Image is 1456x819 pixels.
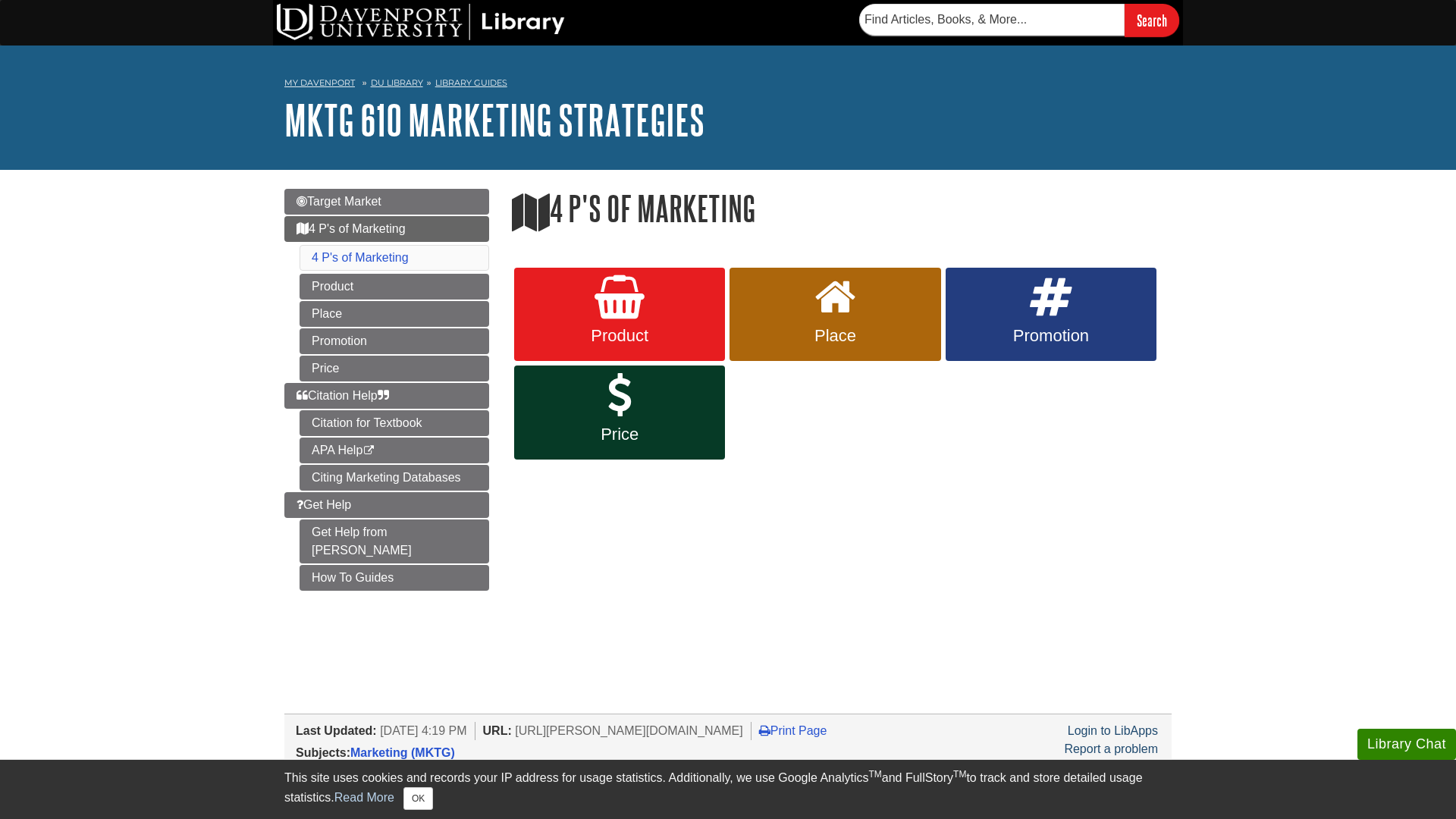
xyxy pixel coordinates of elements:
[300,356,489,381] a: Price
[1064,742,1158,755] a: Report a problem
[435,77,507,88] a: Library Guides
[284,383,489,409] a: Citation Help
[296,746,350,759] span: Subjects:
[514,366,725,460] a: Price
[515,724,743,737] span: [URL][PERSON_NAME][DOMAIN_NAME]
[859,4,1179,36] form: Searches DU Library's articles, books, and more
[403,787,433,810] button: Close
[1068,724,1158,737] a: Login to LibApps
[297,389,389,402] span: Citation Help
[859,4,1125,36] input: Find Articles, Books, & More...
[1357,729,1456,760] button: Library Chat
[300,519,489,563] a: Get Help from [PERSON_NAME]
[284,769,1172,810] div: This site uses cookies and records your IP address for usage statistics. Additionally, we use Goo...
[284,189,489,591] div: Guide Page Menu
[300,465,489,491] a: Citing Marketing Databases
[284,492,489,518] a: Get Help
[514,268,725,362] a: Product
[1125,4,1179,36] input: Search
[300,328,489,354] a: Promotion
[371,77,423,88] a: DU Library
[284,73,1172,97] nav: breadcrumb
[300,565,489,591] a: How To Guides
[730,268,940,362] a: Place
[297,498,351,511] span: Get Help
[284,189,489,215] a: Target Market
[350,746,455,759] a: Marketing (MKTG)
[297,222,406,235] span: 4 P's of Marketing
[380,724,466,737] span: [DATE] 4:19 PM
[741,326,929,346] span: Place
[300,410,489,436] a: Citation for Textbook
[512,189,1172,231] h1: 4 P's of Marketing
[300,438,489,463] a: APA Help
[759,724,827,737] a: Print Page
[526,326,714,346] span: Product
[300,301,489,327] a: Place
[483,724,512,737] span: URL:
[277,4,565,40] img: DU Library
[334,791,394,804] a: Read More
[284,216,489,242] a: 4 P's of Marketing
[759,724,770,736] i: Print Page
[312,251,409,264] a: 4 P's of Marketing
[868,769,881,780] sup: TM
[284,77,355,89] a: My Davenport
[362,446,375,456] i: This link opens in a new window
[946,268,1156,362] a: Promotion
[284,96,704,143] a: MKTG 610 Marketing Strategies
[953,769,966,780] sup: TM
[297,195,381,208] span: Target Market
[526,425,714,444] span: Price
[300,274,489,300] a: Product
[296,724,377,737] span: Last Updated:
[957,326,1145,346] span: Promotion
